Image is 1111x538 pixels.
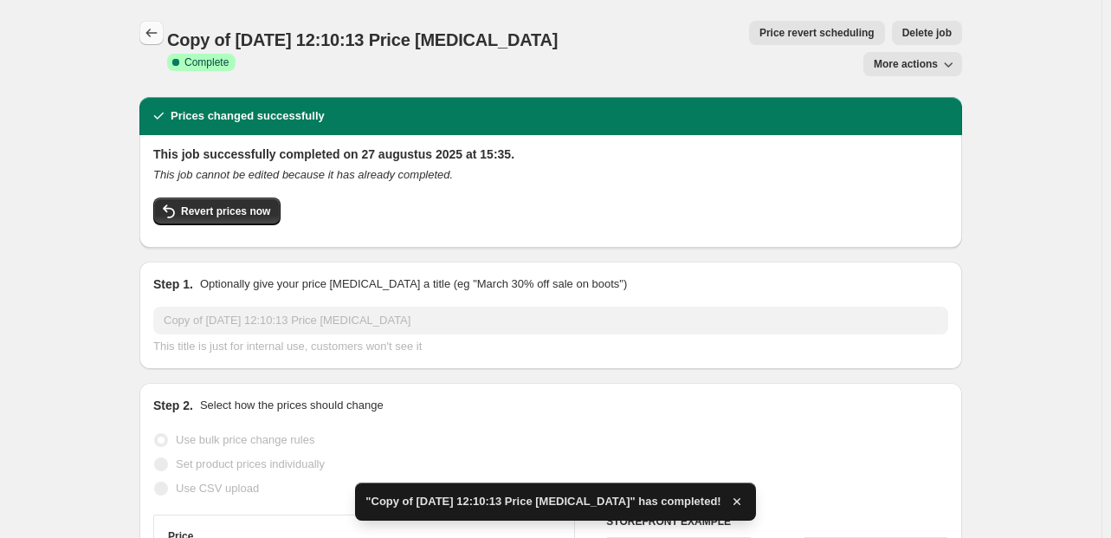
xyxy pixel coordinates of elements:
[171,107,325,125] h2: Prices changed successfully
[200,275,627,293] p: Optionally give your price [MEDICAL_DATA] a title (eg "March 30% off sale on boots")
[184,55,229,69] span: Complete
[153,146,948,163] h2: This job successfully completed on 27 augustus 2025 at 15:35.
[863,52,962,76] button: More actions
[167,30,558,49] span: Copy of [DATE] 12:10:13 Price [MEDICAL_DATA]
[139,21,164,45] button: Price change jobs
[153,340,422,353] span: This title is just for internal use, customers won't see it
[902,26,952,40] span: Delete job
[176,457,325,470] span: Set product prices individually
[176,482,259,495] span: Use CSV upload
[749,21,885,45] button: Price revert scheduling
[153,307,948,334] input: 30% off holiday sale
[892,21,962,45] button: Delete job
[153,397,193,414] h2: Step 2.
[759,26,875,40] span: Price revert scheduling
[153,168,453,181] i: This job cannot be edited because it has already completed.
[153,275,193,293] h2: Step 1.
[200,397,384,414] p: Select how the prices should change
[874,57,938,71] span: More actions
[181,204,270,218] span: Revert prices now
[153,198,281,225] button: Revert prices now
[606,515,948,528] h6: STOREFRONT EXAMPLE
[176,433,314,446] span: Use bulk price change rules
[365,493,720,510] span: "Copy of [DATE] 12:10:13 Price [MEDICAL_DATA]" has completed!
